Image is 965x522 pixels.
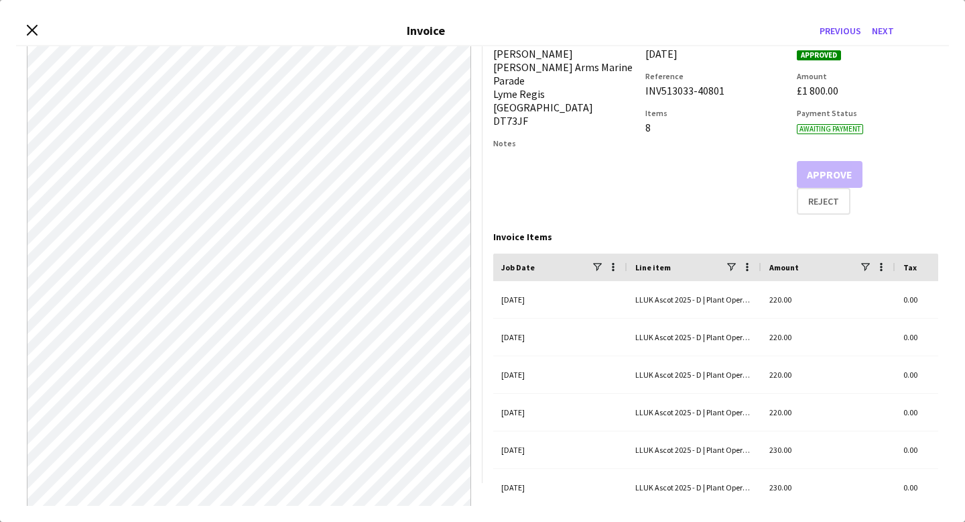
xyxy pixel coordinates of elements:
span: Tax [903,262,917,272]
div: LLUK Ascot 2025 - D | Plant Operator (salary) [627,469,761,506]
div: 230.00 [761,469,895,506]
div: 230.00 [761,431,895,468]
div: £1 800.00 [797,84,938,97]
div: [DATE] [493,431,627,468]
h3: Notes [493,138,635,148]
span: Awaiting payment [797,124,863,134]
div: [DATE] [493,281,627,318]
div: LLUK Ascot 2025 - D | Plant Operator (salary) [627,356,761,393]
div: [DATE] [493,356,627,393]
div: LLUK Ascot 2025 - D | Plant Operator (salary) [627,431,761,468]
button: Previous [814,20,866,42]
h3: Reference [645,71,787,81]
div: LLUK Ascot 2025 - D | Plant Operator (salary) [627,394,761,431]
button: Reject [797,188,850,215]
div: [DATE] [493,394,627,431]
div: 220.00 [761,394,895,431]
div: [DATE] [493,469,627,506]
div: LLUK Ascot 2025 - D | Plant Operator (salary) [627,319,761,356]
div: [PERSON_NAME] [PERSON_NAME] Arms Marine Parade Lyme Regis [GEOGRAPHIC_DATA] DT73JF [493,47,635,127]
div: 8 [645,121,787,134]
div: [DATE] [493,319,627,356]
span: Approved [797,50,841,60]
div: INV513033-40801 [645,84,787,97]
div: Invoice Items [493,231,938,243]
h3: Amount [797,71,938,81]
div: 220.00 [761,356,895,393]
div: 220.00 [761,319,895,356]
div: LLUK Ascot 2025 - D | Plant Operator (salary) [627,281,761,318]
div: [DATE] [645,47,787,60]
span: Job Date [501,262,535,272]
h3: Invoice [407,23,445,38]
h3: Items [645,108,787,118]
h3: Payment Status [797,108,938,118]
span: Line item [635,262,671,272]
div: 220.00 [761,281,895,318]
span: Amount [769,262,799,272]
button: Next [866,20,899,42]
